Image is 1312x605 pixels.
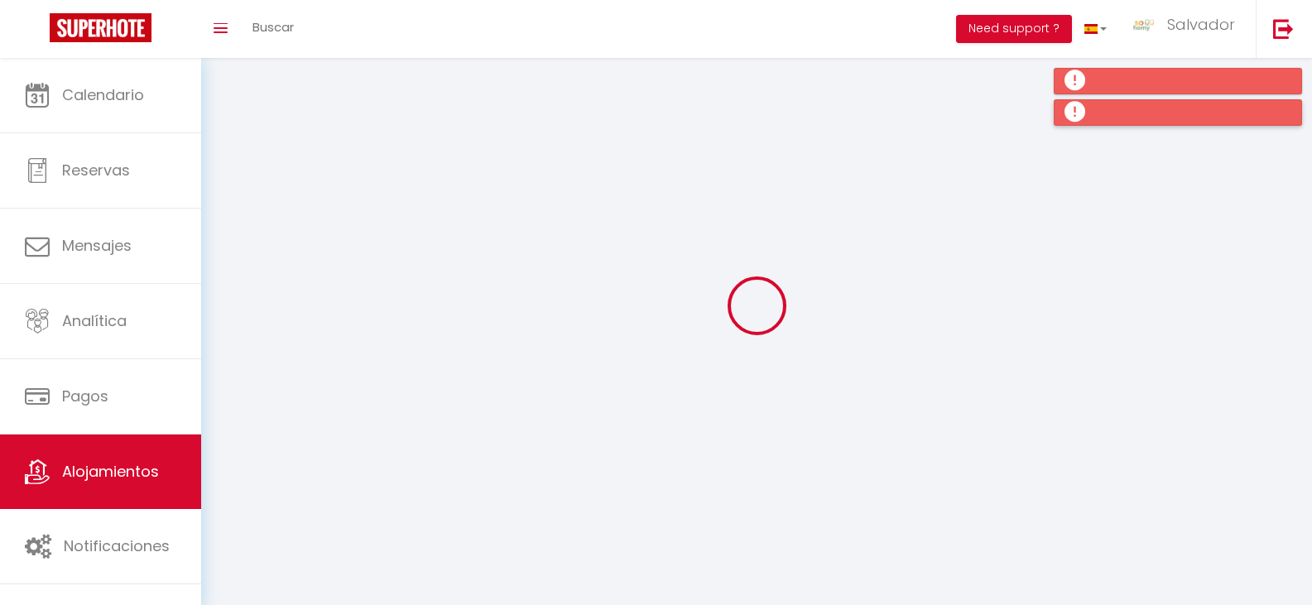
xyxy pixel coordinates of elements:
span: Notificaciones [64,535,170,556]
span: Salvador [1167,14,1235,35]
span: Calendario [62,84,144,105]
button: Ouvrir le widget de chat LiveChat [13,7,63,56]
img: ... [1132,17,1156,33]
span: Buscar [252,18,294,36]
span: Pagos [62,386,108,406]
img: logout [1273,18,1294,39]
span: Mensajes [62,235,132,256]
img: Super Booking [50,13,151,42]
span: Analítica [62,310,127,331]
button: Need support ? [956,15,1072,43]
span: Alojamientos [62,461,159,482]
span: Reservas [62,160,130,180]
